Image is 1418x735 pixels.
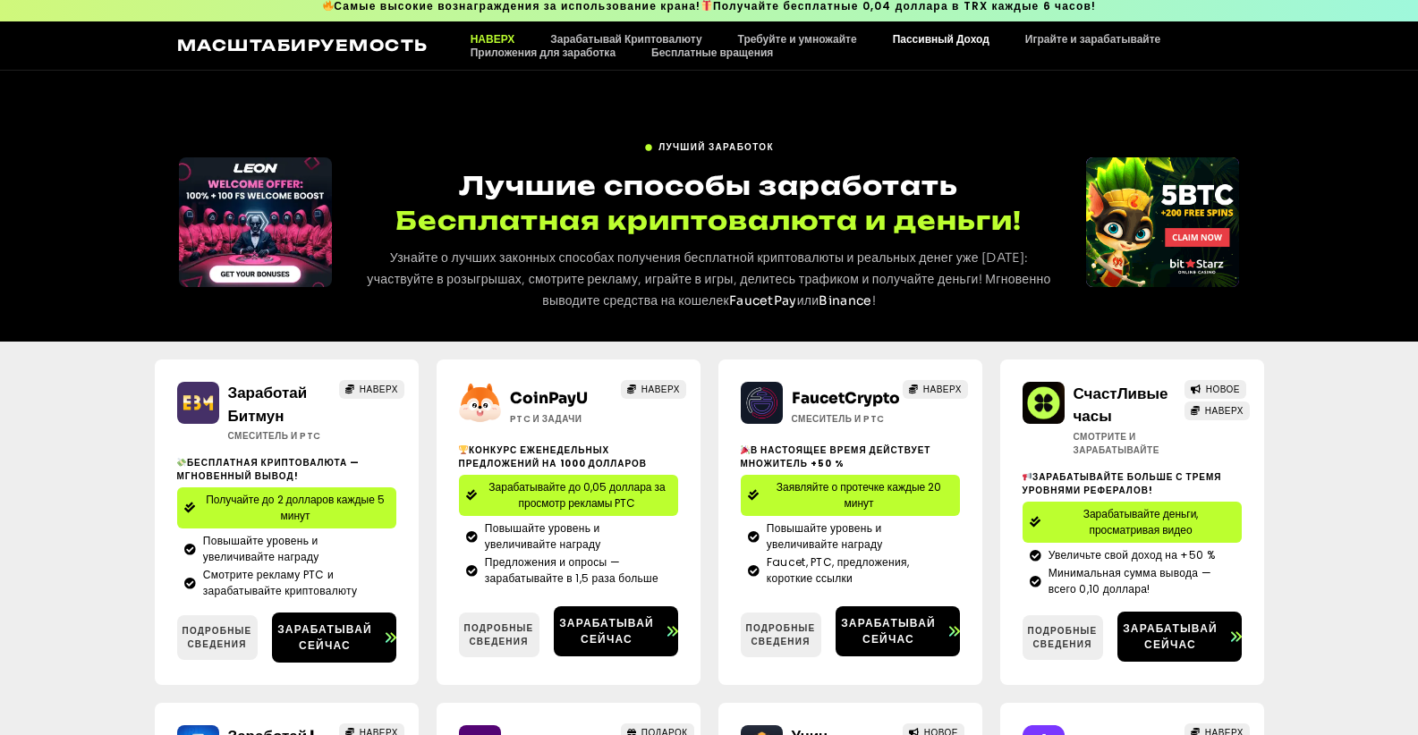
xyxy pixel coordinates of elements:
span: Зарабатывай сейчас [836,615,942,647]
span: Подробные сведения [1023,624,1103,651]
a: Подробные сведения [1023,615,1103,660]
span: Зарабатывайте деньги, просматривая видео [1048,506,1235,538]
span: Подробные сведения [459,621,539,648]
span: Увеличьте свой доход на +50 % [1044,547,1215,563]
h2: Бесплатная криптовалюта — мгновенный вывод! [177,456,396,483]
a: Заработай Битмун [228,384,308,426]
h2: Смеситель и PTC [792,412,904,426]
img: 💸 [177,458,186,467]
a: Зарабатывайте до 0,05 доллара за просмотр рекламы PTC [459,475,678,516]
span: Зарабатывай сейчас [554,615,660,647]
img: 📢 [1023,472,1032,481]
span: ЛУЧШИЙ ЗАРАБОТОК [658,140,774,154]
span: Предложения и опросы — зарабатывайте в 1,5 раза больше [480,554,671,587]
div: Слайды [179,157,332,287]
a: CoinPayU [510,389,588,408]
span: Зарабатывайте до 0,05 доллара за просмотр рекламы PTC [484,479,671,511]
span: Смотрите рекламу PTC и зарабатывайте криптовалюту [199,567,389,599]
a: Зарабатывай Криптовалюту [532,32,719,46]
a: Зарабатывай сейчас [836,606,960,656]
h2: Конкурс еженедельных предложений на 1000 долларов [459,444,678,470]
a: Зарабатывайте деньги, просматривая видео [1023,502,1242,543]
span: НАВЕРХ [360,383,398,396]
span: Faucet, PTC, предложения, короткие ссылки [762,554,953,587]
span: Повышайте уровень и увеличивайте награду [199,533,389,565]
a: FaucetCrypto [792,389,900,408]
div: 2 / 3 [1086,157,1239,287]
a: НАВЕРХ [621,380,686,399]
h2: Смотрите и зарабатывайте [1074,430,1185,457]
span: НАВЕРХ [923,383,962,396]
h2: В настоящее время действует множитель +50 % [741,444,960,470]
span: Зарабатывай сейчас [272,621,378,654]
a: Приложения для заработка [453,46,633,59]
p: Узнайте о лучших законных способах получения бесплатной криптовалюты и реальных денег уже [DATE]:... [365,248,1053,311]
a: Зарабатывай сейчас [272,612,396,663]
a: Бесплатные вращения [633,46,791,59]
a: Зарабатывай сейчас [554,606,678,656]
a: НАВЕРХ [339,380,404,399]
a: НАВЕРХ [453,32,533,46]
a: ЛУЧШИЙ ЗАРАБОТОК [644,133,774,154]
a: Получайте до 2 долларов каждые 5 минут [177,487,396,528]
a: Масштабируемость [177,36,429,55]
a: НОВОЕ [1184,380,1246,399]
img: 🏆 [459,445,468,454]
a: Подробные сведения [459,612,539,657]
h2: ptc и задачи [510,412,622,426]
a: Требуйте и умножайте [720,32,875,46]
a: Binance [819,292,871,308]
span: Повышайте уровень и увеличивайте награду [762,520,953,553]
a: Подробные сведения [741,612,821,657]
a: СчастЛивые часы [1074,384,1168,427]
span: НАВЕРХ [1205,404,1244,418]
a: Играйте и зарабатывайте [1007,32,1178,46]
span: Бесплатная криптовалюта и деньги! [395,203,1022,238]
a: FaucetPay [729,292,797,308]
span: НАВЕРХ [641,383,680,396]
a: Заявляйте о протечке каждые 20 минут [741,475,960,516]
span: НОВОЕ [1206,383,1240,396]
span: Зарабатывай сейчас [1117,621,1224,653]
div: Слайды [1086,157,1239,287]
span: Заявляйте о протечке каждые 20 минут [766,479,953,511]
span: Подробные сведения [177,624,258,651]
span: Лучшие способы заработать [459,170,958,201]
h2: Зарабатывайте больше с тремя уровнями рефералов! [1023,470,1242,497]
a: НАВЕРХ [1184,401,1250,420]
span: Минимальная сумма вывода — всего 0,10 доллара! [1044,565,1235,597]
img: 🎉 [741,445,750,454]
a: Пассивный Доход [875,32,1007,46]
h2: Смеситель и PTC [228,429,340,443]
a: Зарабатывай сейчас [1117,612,1242,662]
span: Получайте до 2 долларов каждые 5 минут [202,492,389,524]
nav: Меню [453,32,1242,59]
a: Подробные сведения [177,615,258,660]
a: НАВЕРХ [903,380,968,399]
span: Повышайте уровень и увеличивайте награду [480,520,671,553]
span: Подробные сведения [741,621,821,648]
